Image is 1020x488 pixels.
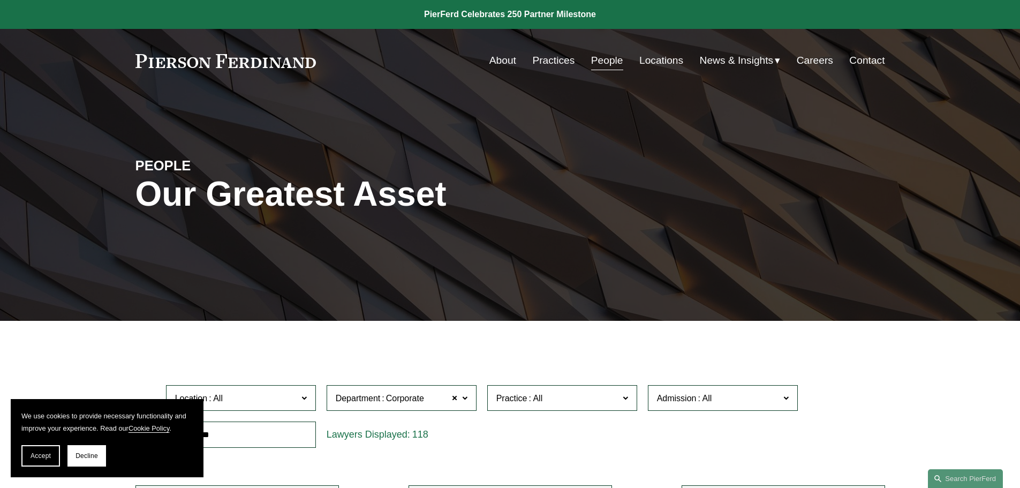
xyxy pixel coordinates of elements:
[489,50,516,71] a: About
[135,175,635,214] h1: Our Greatest Asset
[129,424,170,432] a: Cookie Policy
[639,50,683,71] a: Locations
[412,429,428,440] span: 118
[21,445,60,467] button: Accept
[496,394,527,403] span: Practice
[591,50,623,71] a: People
[532,50,575,71] a: Practices
[700,51,774,70] span: News & Insights
[21,410,193,434] p: We use cookies to provide necessary functionality and improve your experience. Read our .
[700,50,781,71] a: folder dropdown
[386,392,424,406] span: Corporate
[135,157,323,174] h4: PEOPLE
[928,469,1003,488] a: Search this site
[11,399,203,477] section: Cookie banner
[849,50,885,71] a: Contact
[75,452,98,460] span: Decline
[67,445,106,467] button: Decline
[336,394,381,403] span: Department
[797,50,833,71] a: Careers
[657,394,697,403] span: Admission
[175,394,208,403] span: Location
[31,452,51,460] span: Accept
